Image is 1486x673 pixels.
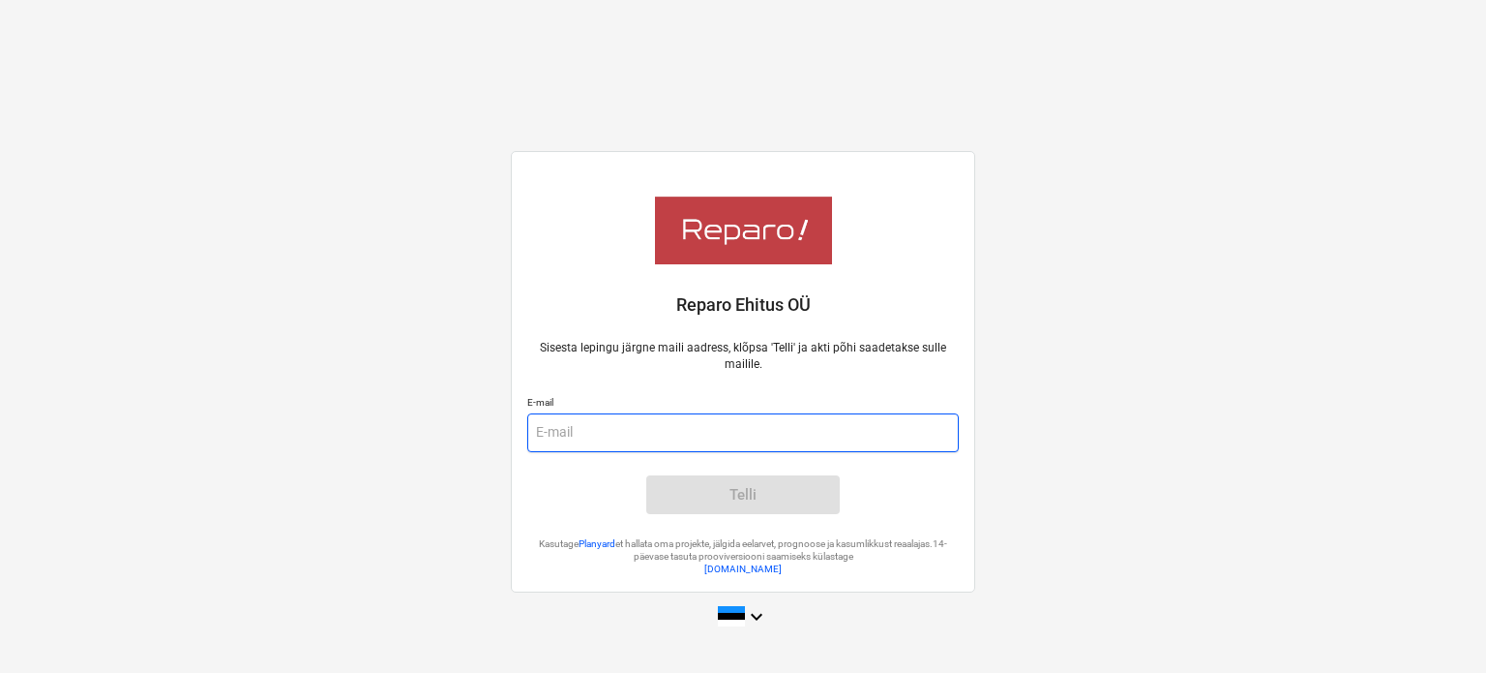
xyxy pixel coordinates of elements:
p: Kasutage et hallata oma projekte, jälgida eelarvet, prognoose ja kasumlikkust reaalajas. 14-päeva... [527,537,959,564]
a: [DOMAIN_NAME] [704,564,782,574]
p: E-mail [527,396,959,413]
p: Reparo Ehitus OÜ [527,293,959,317]
input: E-mail [527,413,959,452]
p: Sisesta lepingu järgne maili aadress, klõpsa 'Telli' ja akti põhi saadetakse sulle mailile. [527,340,959,373]
a: Planyard [579,538,615,549]
i: keyboard_arrow_down [745,605,768,628]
